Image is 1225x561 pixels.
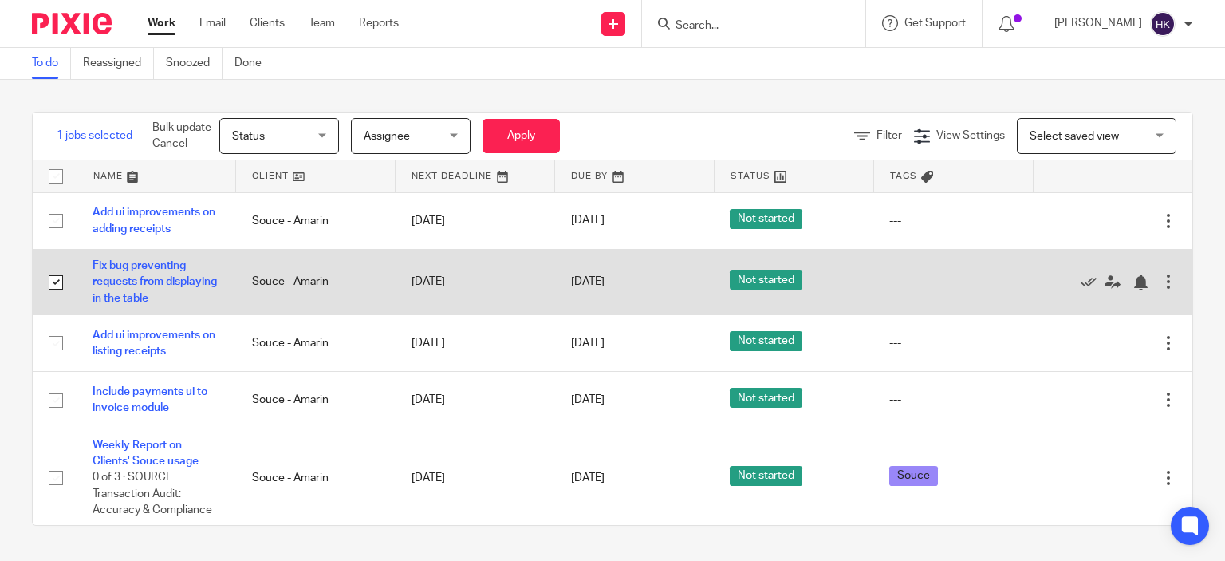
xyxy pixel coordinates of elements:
[571,338,605,349] span: [DATE]
[396,314,555,371] td: [DATE]
[889,213,1017,229] div: ---
[32,48,71,79] a: To do
[309,15,335,31] a: Team
[396,372,555,429] td: [DATE]
[250,15,285,31] a: Clients
[1150,11,1176,37] img: svg%3E
[730,209,802,229] span: Not started
[234,48,274,79] a: Done
[730,331,802,351] span: Not started
[571,276,605,287] span: [DATE]
[876,130,902,141] span: Filter
[93,207,215,234] a: Add ui improvements on adding receipts
[148,15,175,31] a: Work
[483,119,560,153] button: Apply
[1081,274,1105,290] a: Mark as done
[93,260,217,304] a: Fix bug preventing requests from displaying in the table
[199,15,226,31] a: Email
[93,330,215,357] a: Add ui improvements on listing receipts
[396,249,555,314] td: [DATE]
[232,131,265,142] span: Status
[396,429,555,527] td: [DATE]
[936,130,1005,141] span: View Settings
[1030,131,1119,142] span: Select saved view
[674,19,817,34] input: Search
[93,440,199,467] a: Weekly Report on Clients' Souce usage
[32,13,112,34] img: Pixie
[889,466,938,486] span: Souce
[890,172,917,180] span: Tags
[730,270,802,290] span: Not started
[396,192,555,249] td: [DATE]
[93,472,212,516] span: 0 of 3 · SOURCE Transaction Audit: Accuracy & Compliance
[571,472,605,484] span: [DATE]
[889,274,1017,290] div: ---
[152,120,211,152] p: Bulk update
[571,394,605,405] span: [DATE]
[83,48,154,79] a: Reassigned
[889,392,1017,408] div: ---
[889,335,1017,351] div: ---
[236,429,396,527] td: Souce - Amarin
[57,128,132,144] span: 1 jobs selected
[236,372,396,429] td: Souce - Amarin
[730,388,802,408] span: Not started
[904,18,966,29] span: Get Support
[236,249,396,314] td: Souce - Amarin
[236,314,396,371] td: Souce - Amarin
[359,15,399,31] a: Reports
[236,192,396,249] td: Souce - Amarin
[93,386,207,413] a: Include payments ui to invoice module
[166,48,223,79] a: Snoozed
[364,131,410,142] span: Assignee
[152,138,187,149] a: Cancel
[1054,15,1142,31] p: [PERSON_NAME]
[571,215,605,227] span: [DATE]
[730,466,802,486] span: Not started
